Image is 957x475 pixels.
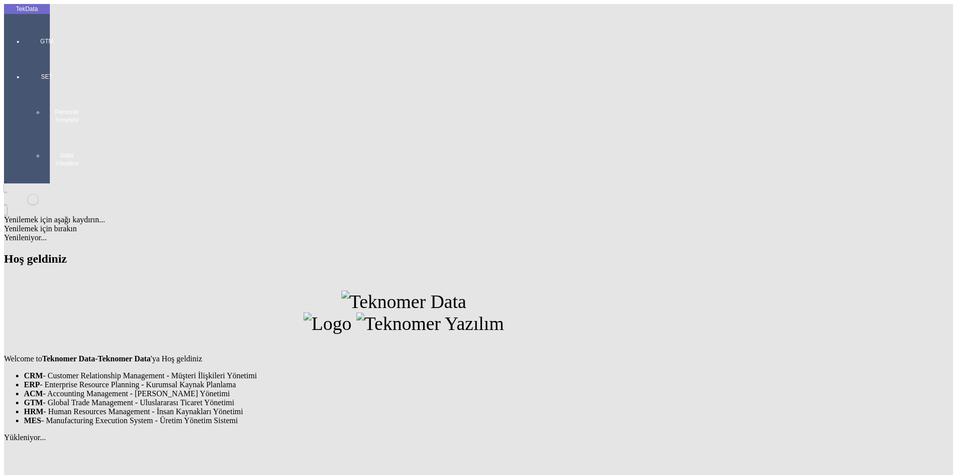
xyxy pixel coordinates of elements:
div: Yenilemek için bırakın [4,224,803,233]
span: SET [32,73,62,81]
li: - Enterprise Resource Planning - Kurumsal Kaynak Planlama [24,380,803,389]
strong: GTM [24,398,43,407]
h2: Hoş geldiniz [4,252,803,266]
strong: Teknomer Data [42,354,95,363]
li: - Manufacturing Execution System - Üretim Yönetim Sistemi [24,416,803,425]
img: Teknomer Yazılım [356,313,504,334]
strong: ERP [24,380,40,389]
img: Teknomer Data [341,291,467,313]
strong: ACM [24,389,43,398]
span: GTM [32,37,62,45]
li: - Accounting Management - [PERSON_NAME] Yönetimi [24,389,803,398]
strong: CRM [24,371,43,380]
div: TekData [4,5,50,13]
span: Sabit Yönetimi [52,152,82,167]
p: Welcome to - 'ya Hoş geldiniz [4,354,803,363]
div: Yükleniyor... [4,433,803,442]
li: - Customer Relationship Management - Müşteri İlişkileri Yönetimi [24,371,803,380]
span: Personel Yönetimi [52,108,82,124]
strong: MES [24,416,41,425]
strong: HRM [24,407,43,416]
strong: Teknomer Data [98,354,151,363]
img: Logo [304,313,351,334]
div: Yenileniyor... [4,233,803,242]
div: Yenilemek için aşağı kaydırın... [4,215,803,224]
li: - Global Trade Management - Uluslararası Ticaret Yönetimi [24,398,803,407]
li: - Human Resources Management - İnsan Kaynakları Yönetimi [24,407,803,416]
